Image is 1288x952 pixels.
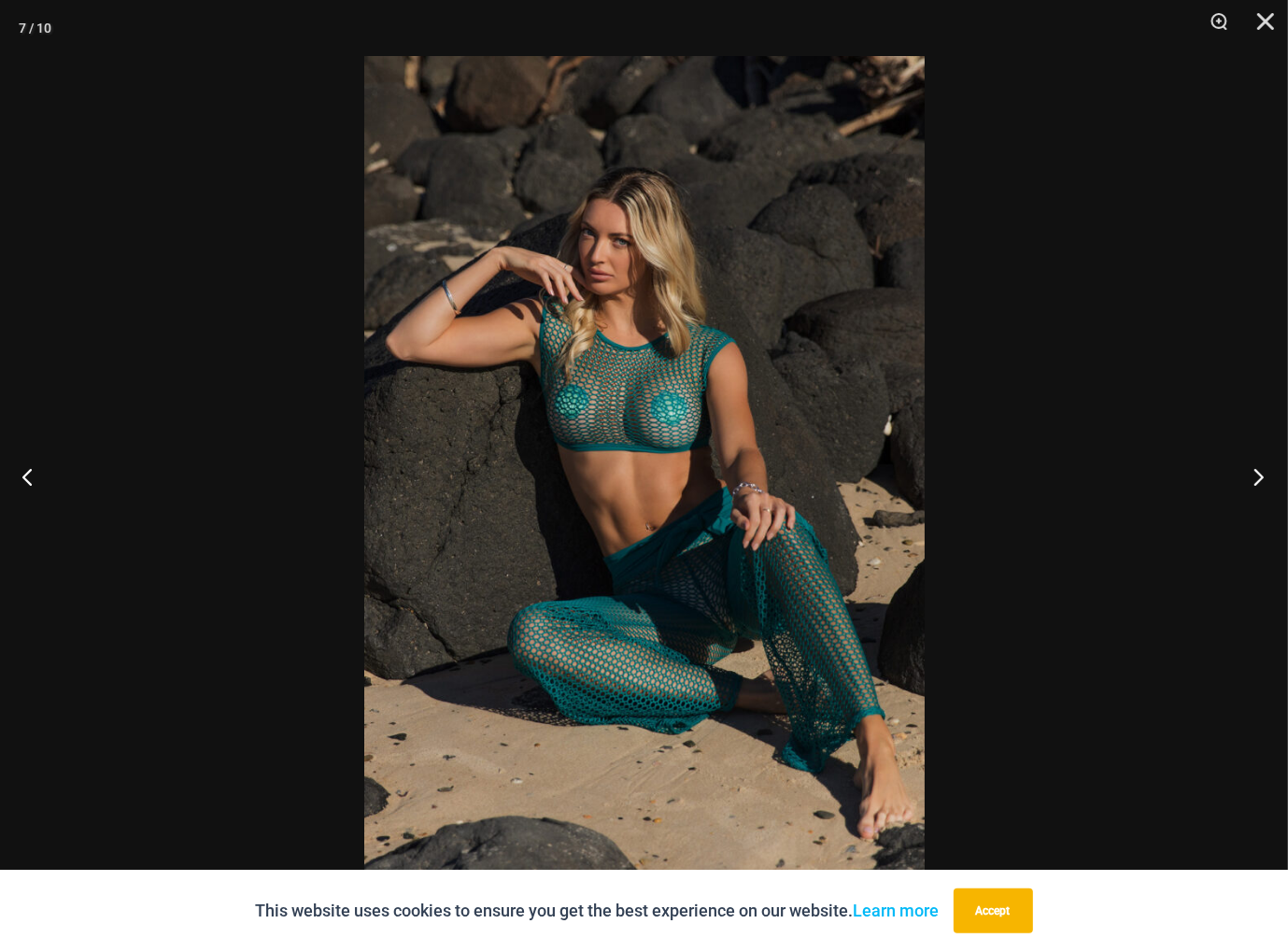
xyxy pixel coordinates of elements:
p: This website uses cookies to ensure you get the best experience on our website. [256,897,940,925]
button: Next [1218,430,1288,523]
a: Learn more [854,901,940,920]
button: Accept [954,888,1033,933]
img: Show Stopper Jade 366 Top 5007 pants 08 [364,56,925,896]
div: 7 / 10 [19,14,51,42]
